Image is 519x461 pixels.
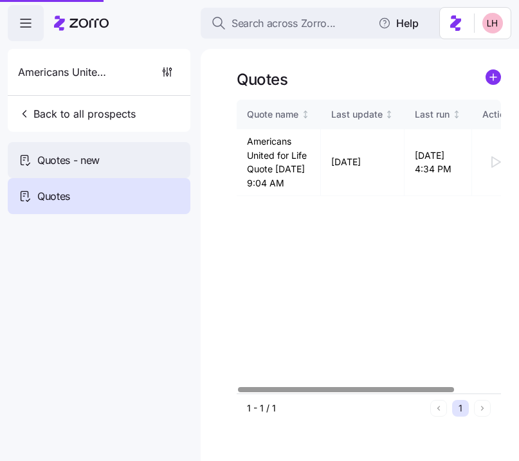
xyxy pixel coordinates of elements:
[486,69,501,85] svg: add icon
[452,400,469,417] button: 1
[482,13,503,33] img: 8ac9784bd0c5ae1e7e1202a2aac67deb
[486,69,501,89] a: add icon
[247,402,425,415] div: 1 - 1 / 1
[247,107,298,122] div: Quote name
[237,129,321,196] td: Americans United for Life Quote [DATE] 9:04 AM
[452,110,461,119] div: Not sorted
[37,152,100,168] span: Quotes - new
[474,400,491,417] button: Next page
[331,107,383,122] div: Last update
[13,101,141,127] button: Back to all prospects
[37,188,70,204] span: Quotes
[18,106,136,122] span: Back to all prospects
[321,129,405,196] td: [DATE]
[415,107,450,122] div: Last run
[430,400,447,417] button: Previous page
[18,64,111,80] span: Americans United for Life
[8,142,190,178] a: Quotes - new
[368,10,429,36] button: Help
[237,69,287,89] h1: Quotes
[301,110,310,119] div: Not sorted
[378,15,419,31] span: Help
[385,110,394,119] div: Not sorted
[405,129,472,196] td: [DATE] 4:34 PM
[201,8,458,39] button: Search across Zorro...
[8,178,190,214] a: Quotes
[237,100,321,129] th: Quote nameNot sorted
[232,15,336,32] span: Search across Zorro...
[405,100,472,129] th: Last runNot sorted
[321,100,405,129] th: Last updateNot sorted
